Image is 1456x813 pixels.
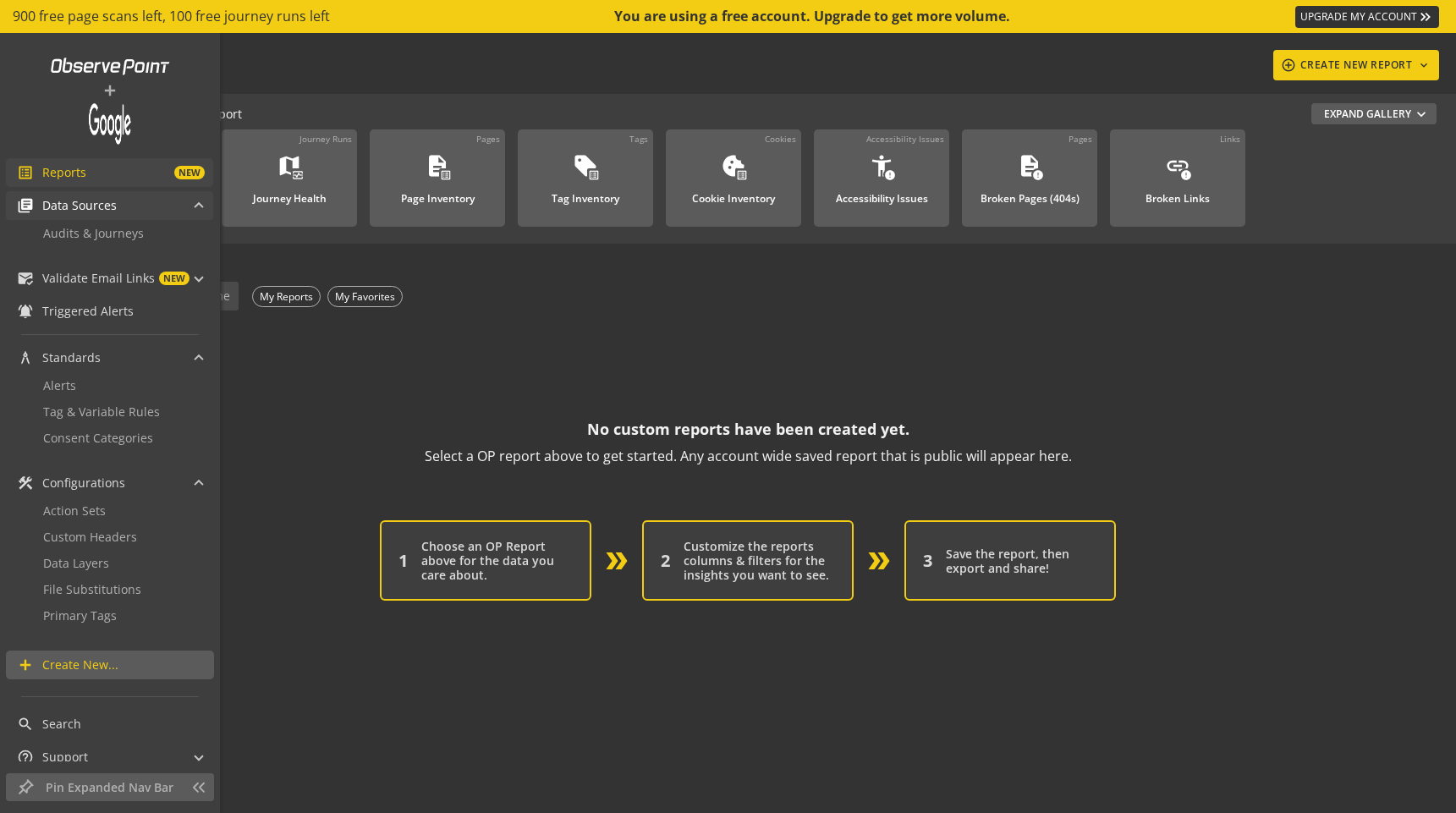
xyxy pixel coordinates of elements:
[6,220,213,260] div: Data Sources
[425,442,1072,470] p: Select a OP report above to get started. Any account wide saved report that is public will appear...
[1295,6,1439,28] a: UPGRADE MY ACCOUNT
[252,286,321,307] div: My Reports
[1220,133,1240,145] div: Links
[42,749,88,766] span: Support
[277,153,302,179] mat-icon: map
[1280,50,1433,80] div: CREATE NEW REPORT
[159,272,190,285] span: NEW
[17,749,34,766] mat-icon: help_outline
[42,656,118,673] span: Create New...
[17,716,34,733] mat-icon: search
[42,270,155,287] span: Validate Email Links
[962,129,1097,227] a: PagesBroken Pages (404s)
[587,415,909,442] p: No custom reports have been created yet.
[1415,58,1432,72] mat-icon: keyboard_arrow_down
[6,497,213,642] div: Configurations
[1413,106,1430,123] mat-icon: expand_more
[573,153,598,179] mat-icon: sell
[6,710,213,739] a: Search
[17,656,34,673] mat-icon: add
[43,581,141,597] span: File Substitutions
[102,82,118,99] mat-icon: add
[661,551,670,571] div: 2
[629,133,648,145] div: Tags
[42,164,86,181] span: Reports
[866,133,944,145] div: Accessibility Issues
[6,264,213,293] mat-expansion-panel-header: Validate Email LinksNEW
[291,169,304,181] mat-icon: monitor_heart
[476,133,500,145] div: Pages
[6,297,213,326] a: Triggered Alerts
[42,475,125,492] span: Configurations
[253,183,327,205] div: Journey Health
[17,303,34,320] mat-icon: notifications_active
[1069,133,1092,145] div: Pages
[43,404,160,420] span: Tag & Variable Rules
[1273,50,1440,80] button: CREATE NEW REPORT
[439,169,452,181] mat-icon: list_alt
[614,7,1012,26] div: You are using a free account. Upgrade to get more volume.
[421,539,573,582] div: Choose an OP Report above for the data you care about.
[401,183,475,205] div: Page Inventory
[518,129,653,227] a: TagsTag Inventory
[6,651,214,679] a: Create New...
[46,779,182,796] span: Pin Expanded Nav Bar
[1311,103,1437,124] button: Expand Gallery
[6,743,213,772] mat-expansion-panel-header: Support
[43,377,76,393] span: Alerts
[17,197,34,214] mat-icon: library_books
[923,551,932,571] div: 3
[6,191,213,220] mat-expansion-panel-header: Data Sources
[765,133,796,145] div: Cookies
[43,607,117,623] span: Primary Tags
[89,103,131,146] img: Customer Logo
[17,270,34,287] mat-icon: mark_email_read
[1165,153,1190,179] mat-icon: link
[814,129,949,227] a: Accessibility IssuesAccessibility Issues
[327,286,403,307] div: My Favorites
[1017,153,1042,179] mat-icon: description
[42,197,117,214] span: Data Sources
[1280,58,1297,73] mat-icon: add_circle_outline
[17,475,34,492] mat-icon: construction
[370,129,505,227] a: PagesPage Inventory
[1146,183,1210,205] div: Broken Links
[299,133,352,145] div: Journey Runs
[17,164,34,181] mat-icon: list_alt
[42,349,101,366] span: Standards
[869,153,894,179] mat-icon: accessibility_new
[6,372,213,464] div: Standards
[42,303,134,320] span: Triggered Alerts
[43,503,106,519] span: Action Sets
[43,529,137,545] span: Custom Headers
[735,169,748,181] mat-icon: list_alt
[6,469,213,497] mat-expansion-panel-header: Configurations
[721,153,746,179] mat-icon: cookie
[836,183,928,205] div: Accessibility Issues
[174,166,205,179] span: NEW
[13,7,330,26] span: 900 free page scans left, 100 free journey runs left
[1031,169,1044,181] mat-icon: error
[666,129,801,227] a: CookiesCookie Inventory
[946,547,1097,575] div: Save the report, then export and share!
[6,158,213,187] a: ReportsNEW
[43,430,153,446] span: Consent Categories
[74,244,1422,278] div: SAVED REPORTS
[552,183,619,205] div: Tag Inventory
[1179,169,1192,181] mat-icon: error
[6,343,213,372] mat-expansion-panel-header: Standards
[692,183,775,205] div: Cookie Inventory
[43,225,144,241] span: Audits & Journeys
[981,183,1080,205] div: Broken Pages (404s)
[1110,129,1245,227] a: LinksBroken Links
[17,349,34,366] mat-icon: architecture
[222,129,357,227] a: Journey RunsJourney Health
[398,551,408,571] div: 1
[74,103,1437,127] div: - Start a New Report
[42,716,81,733] span: Search
[1417,8,1434,25] mat-icon: keyboard_double_arrow_right
[587,169,600,181] mat-icon: list_alt
[883,169,896,181] mat-icon: error
[684,539,835,582] div: Customize the reports columns & filters for the insights you want to see.
[43,555,109,571] span: Data Layers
